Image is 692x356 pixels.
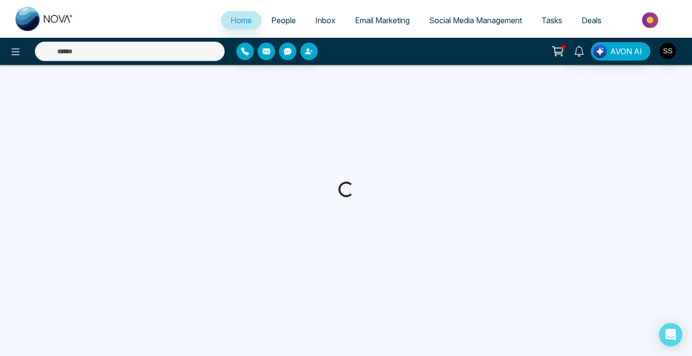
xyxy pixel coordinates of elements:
span: People [271,15,296,25]
img: Market-place.gif [616,9,686,31]
span: Inbox [315,15,336,25]
span: Home [231,15,252,25]
img: Nova CRM Logo [15,7,74,31]
a: Tasks [532,11,572,30]
div: Open Intercom Messenger [659,323,682,346]
span: AVON AI [610,46,642,57]
a: Home [221,11,261,30]
a: Social Media Management [419,11,532,30]
a: Inbox [306,11,345,30]
span: Email Marketing [355,15,410,25]
img: Lead Flow [593,45,607,58]
a: People [261,11,306,30]
span: Tasks [541,15,562,25]
img: User Avatar [660,43,676,59]
a: Deals [572,11,611,30]
a: Email Marketing [345,11,419,30]
button: AVON AI [591,42,650,61]
span: Social Media Management [429,15,522,25]
span: Deals [582,15,601,25]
